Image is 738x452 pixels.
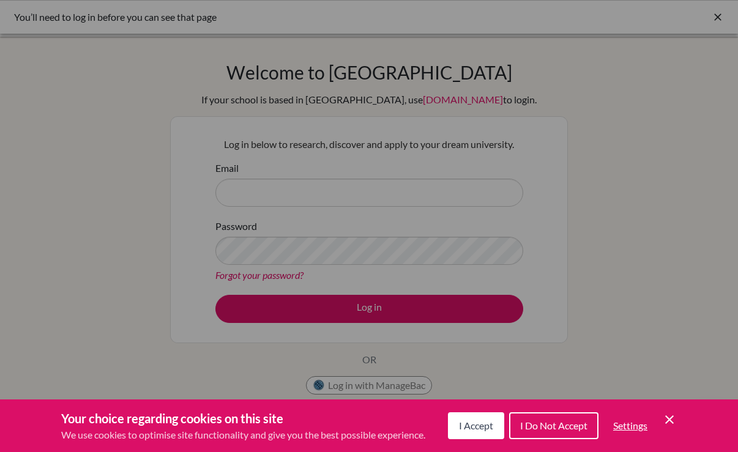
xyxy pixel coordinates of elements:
span: I Do Not Accept [520,420,587,431]
button: I Do Not Accept [509,412,598,439]
h3: Your choice regarding cookies on this site [61,409,425,428]
span: I Accept [459,420,493,431]
span: Settings [613,420,647,431]
p: We use cookies to optimise site functionality and give you the best possible experience. [61,428,425,442]
button: I Accept [448,412,504,439]
button: Save and close [662,412,677,427]
button: Settings [603,413,657,438]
